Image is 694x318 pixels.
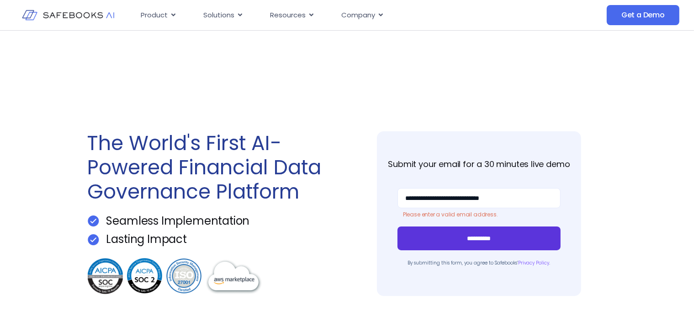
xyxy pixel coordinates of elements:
[607,5,679,25] a: Get a Demo
[88,257,264,296] img: Get a Demo 3
[403,211,498,218] label: Please enter a valid email address.
[341,10,375,21] span: Company
[106,234,187,245] p: Lasting Impact
[203,10,234,21] span: Solutions
[388,158,570,170] strong: Submit your email for a 30 minutes live demo
[106,216,250,226] p: Seamless Implementation
[88,131,343,204] h1: The World's First AI-Powered Financial Data Governance Platform
[88,216,99,226] img: Get a Demo 1
[397,259,561,266] p: By submitting this form, you agree to Safebooks’ .
[141,10,168,21] span: Product
[88,234,99,245] img: Get a Demo 1
[519,259,550,266] a: Privacy Policy
[133,6,528,24] nav: Menu
[270,10,306,21] span: Resources
[621,11,665,20] span: Get a Demo
[133,6,528,24] div: Menu Toggle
